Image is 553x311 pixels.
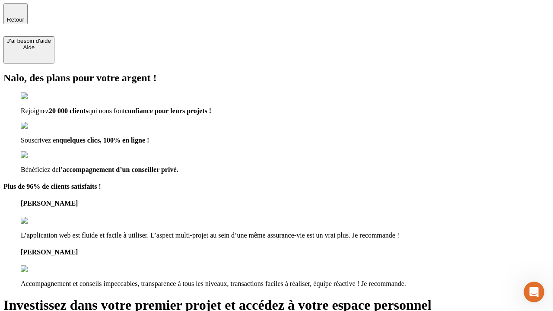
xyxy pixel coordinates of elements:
h2: Nalo, des plans pour votre argent ! [3,72,550,84]
span: quelques clics, 100% en ligne ! [59,136,149,144]
img: checkmark [21,151,58,159]
span: Souscrivez en [21,136,59,144]
p: Accompagnement et conseils impeccables, transparence à tous les niveaux, transactions faciles à r... [21,280,550,288]
span: l’accompagnement d’un conseiller privé. [59,166,178,173]
button: J’ai besoin d'aideAide [3,36,54,63]
img: reviews stars [21,265,64,273]
span: 20 000 clients [49,107,89,114]
span: confiance pour leurs projets ! [125,107,211,114]
button: Retour [3,3,28,24]
h4: [PERSON_NAME] [21,200,550,207]
h4: [PERSON_NAME] [21,248,550,256]
span: qui nous font [88,107,124,114]
div: Aide [7,44,51,51]
img: reviews stars [21,217,64,225]
p: L’application web est fluide et facile à utiliser. L’aspect multi-projet au sein d’une même assur... [21,232,550,239]
img: checkmark [21,122,58,130]
iframe: Intercom live chat [524,282,544,302]
h4: Plus de 96% de clients satisfaits ! [3,183,550,190]
span: Retour [7,16,24,23]
span: Bénéficiez de [21,166,59,173]
img: checkmark [21,92,58,100]
span: Rejoignez [21,107,49,114]
div: J’ai besoin d'aide [7,38,51,44]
